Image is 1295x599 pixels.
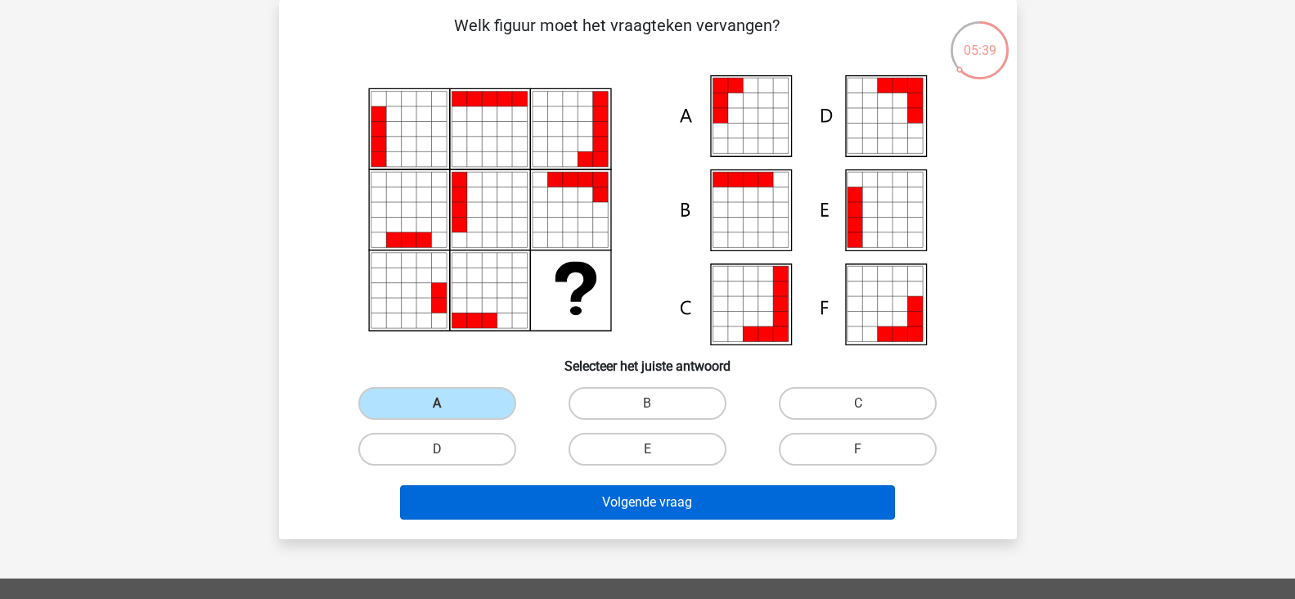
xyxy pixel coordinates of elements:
[358,387,516,420] label: A
[305,13,929,62] p: Welk figuur moet het vraagteken vervangen?
[949,20,1010,61] div: 05:39
[400,485,895,520] button: Volgende vraag
[569,387,726,420] label: B
[779,387,937,420] label: C
[305,345,991,374] h6: Selecteer het juiste antwoord
[569,433,726,466] label: E
[358,433,516,466] label: D
[779,433,937,466] label: F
